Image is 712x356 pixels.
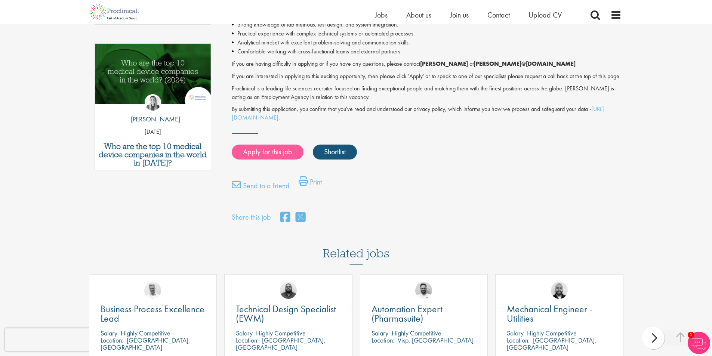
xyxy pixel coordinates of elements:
[521,60,576,68] strong: @[DOMAIN_NAME]
[299,176,322,191] a: Print
[145,94,161,111] img: Hannah Burke
[406,10,431,20] a: About us
[99,142,207,167] a: Who are the top 10 medical device companies in the world in [DATE]?
[5,328,101,351] iframe: reCAPTCHA
[280,210,290,226] a: share on facebook
[296,210,305,226] a: share on twitter
[101,304,206,323] a: Business Process Excellence Lead
[313,145,357,160] a: Shortlist
[474,60,521,68] strong: [PERSON_NAME]
[232,47,622,56] li: Comfortable working with cross-functional teams and external partners.
[232,29,622,38] li: Practical experience with complex technical systems or automated processes.
[372,336,394,344] span: Location:
[280,282,297,299] img: Ashley Bennett
[323,228,389,265] h3: Related jobs
[232,145,303,160] a: Apply for this job
[232,20,622,29] li: Strong knowledge of lab methods, test design, and system integration.
[450,10,469,20] a: Join us
[232,84,622,102] p: Proclinical is a leading life sciences recruiter focused on finding exceptional people and matchi...
[392,329,441,337] p: Highly Competitive
[101,336,190,352] p: [GEOGRAPHIC_DATA], [GEOGRAPHIC_DATA]
[236,336,326,352] p: [GEOGRAPHIC_DATA], [GEOGRAPHIC_DATA]
[95,44,211,104] img: Top 10 Medical Device Companies 2024
[375,10,388,20] a: Jobs
[232,212,271,223] label: Share this job
[236,304,341,323] a: Technical Design Specialist (EWM)
[688,332,710,354] img: Chatbot
[101,329,117,337] span: Salary
[232,72,622,81] p: If you are interested in applying to this exciting opportunity, then please click 'Apply' or to s...
[415,282,432,299] img: Emile De Beer
[232,38,622,47] li: Analytical mindset with excellent problem-solving and communication skills.
[101,303,204,325] span: Business Process Excellence Lead
[236,329,253,337] span: Salary
[232,105,604,121] a: [URL][DOMAIN_NAME]
[527,329,577,337] p: Highly Competitive
[398,336,474,344] p: Visp, [GEOGRAPHIC_DATA]
[372,303,443,325] span: Automation Expert (Pharmasuite)
[507,303,592,325] span: Mechanical Engineer - Utilities
[236,336,259,344] span: Location:
[551,282,568,299] img: Jordan Kiely
[236,303,336,325] span: Technical Design Specialist (EWM)
[101,336,123,344] span: Location:
[232,60,622,68] p: If you are having difficulty in applying or if you have any questions, please contact at
[125,94,180,128] a: Hannah Burke [PERSON_NAME]
[256,329,306,337] p: Highly Competitive
[121,329,170,337] p: Highly Competitive
[507,329,524,337] span: Salary
[232,180,290,195] a: Send to a friend
[95,44,211,110] a: Link to a post
[372,304,477,323] a: Automation Expert (Pharmasuite)
[372,329,388,337] span: Salary
[507,336,597,352] p: [GEOGRAPHIC_DATA], [GEOGRAPHIC_DATA]
[95,128,211,136] p: [DATE]
[420,60,468,68] strong: [PERSON_NAME]
[144,282,161,299] img: Joshua Bye
[528,10,562,20] a: Upload CV
[507,304,612,323] a: Mechanical Engineer - Utilities
[507,336,530,344] span: Location:
[688,332,694,338] span: 1
[642,327,665,349] div: next
[232,105,622,122] p: By submitting this application, you confirm that you've read and understood our privacy policy, w...
[125,114,180,124] p: [PERSON_NAME]
[487,10,510,20] a: Contact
